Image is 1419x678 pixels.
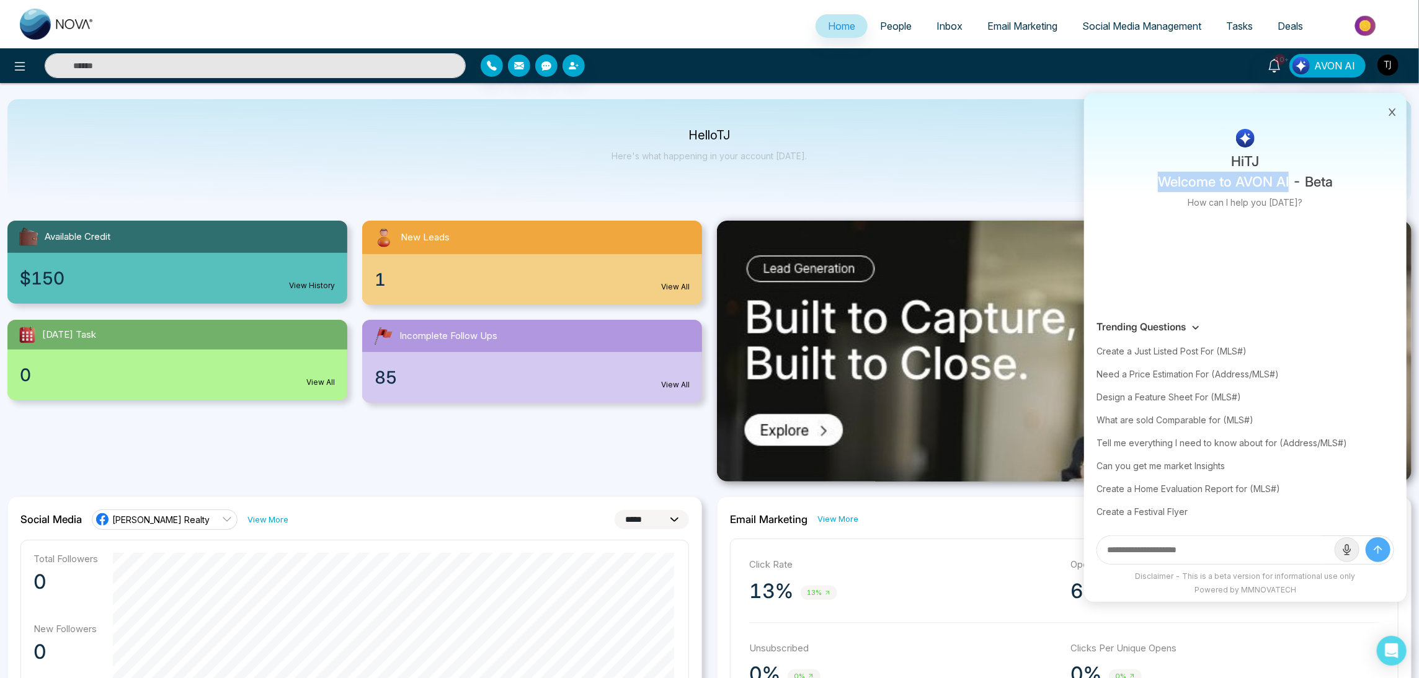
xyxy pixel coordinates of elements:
a: Social Media Management [1070,14,1214,38]
p: New Followers [33,623,98,635]
p: Clicks Per Unique Opens [1070,641,1379,656]
a: View History [289,280,335,291]
div: Can you get me market Insights [1096,454,1394,477]
div: Create a Just Listed Post For (MLS#) [1096,340,1394,363]
a: Tasks [1214,14,1265,38]
a: View All [306,377,335,388]
a: View All [661,281,690,293]
span: People [880,20,912,32]
div: Powered by MMNOVATECH [1090,584,1400,596]
p: 0 [33,640,98,664]
a: Home [816,14,868,38]
div: What are sold Comparable for (MLS#) [1096,408,1394,431]
img: newLeads.svg [372,226,396,249]
button: AVON AI [1289,54,1366,77]
a: Inbox [924,14,975,38]
span: Inbox [936,20,963,32]
p: Hello TJ [612,130,807,141]
a: Incomplete Follow Ups85View All [355,320,709,403]
span: 0 [20,362,31,388]
span: Tasks [1226,20,1253,32]
img: availableCredit.svg [17,226,40,248]
span: 85 [375,364,397,390]
span: [DATE] Task [42,328,96,342]
span: 1 [375,266,386,293]
a: New Leads1View All [355,221,709,305]
div: Design a Feature Sheet For (MLS#) [1096,385,1394,408]
p: Hi TJ Welcome to AVON AI - Beta [1158,151,1333,192]
h2: Email Marketing [730,513,807,526]
p: 0 [33,570,98,594]
h2: Social Media [20,513,82,526]
span: Home [828,20,855,32]
div: Open Intercom Messenger [1377,636,1407,666]
a: View More [247,514,288,526]
span: New Leads [401,231,450,245]
img: Market-place.gif [1322,12,1412,40]
h3: Trending Questions [1096,321,1186,333]
span: Deals [1278,20,1303,32]
div: Tell me everything I need to know about for (Address/MLS#) [1096,431,1394,454]
div: Need a Price Estimation For (Address/MLS#) [1096,363,1394,385]
div: Create a Festival Flyer [1096,500,1394,523]
a: View More [817,513,858,525]
span: AVON AI [1314,58,1355,73]
span: 10+ [1274,54,1286,65]
p: Unsubscribed [749,641,1058,656]
img: AI Logo [1236,129,1255,147]
span: Email Marketing [987,20,1057,32]
a: Deals [1265,14,1315,38]
span: Available Credit [45,230,110,244]
p: How can I help you [DATE]? [1188,196,1303,209]
span: $150 [20,265,64,291]
p: Here's what happening in your account [DATE]. [612,151,807,161]
img: . [717,221,1412,482]
span: 13% [801,586,837,600]
div: Disclaimer - This is a beta version for informational use only [1090,571,1400,582]
a: People [868,14,924,38]
a: 10+ [1260,54,1289,76]
p: Click Rate [749,558,1058,572]
img: followUps.svg [372,325,394,347]
div: Create a Home Evaluation Report for (MLS#) [1096,477,1394,500]
a: View All [661,379,690,390]
p: Total Followers [33,553,98,565]
span: [PERSON_NAME] Realty [112,514,210,526]
img: todayTask.svg [17,325,37,345]
p: 13% [749,579,793,604]
img: Lead Flow [1292,57,1310,74]
img: User Avatar [1377,55,1399,76]
p: 63% [1070,579,1114,604]
span: Incomplete Follow Ups [399,329,497,343]
span: Social Media Management [1082,20,1201,32]
a: Email Marketing [975,14,1070,38]
p: Open Rate [1070,558,1379,572]
img: Nova CRM Logo [20,9,94,40]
